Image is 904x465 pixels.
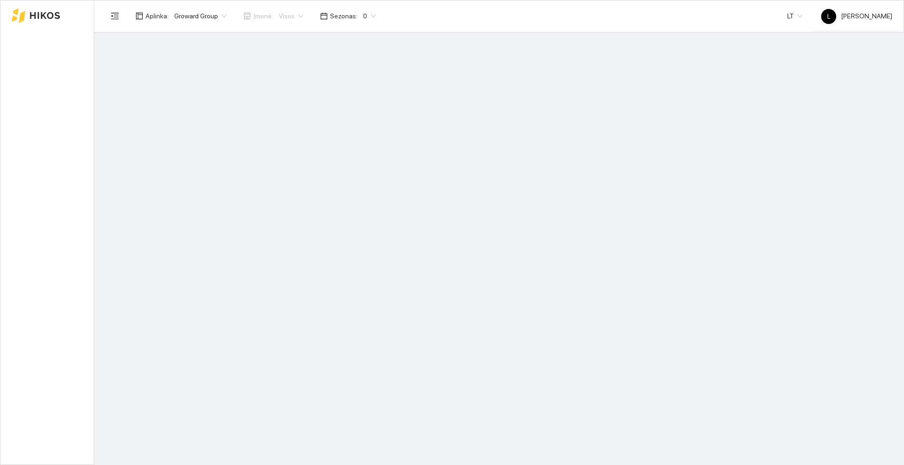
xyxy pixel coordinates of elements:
[145,11,169,21] span: Aplinka :
[105,7,124,25] button: menu-fold
[279,9,303,23] span: Visos
[320,12,328,20] span: calendar
[330,11,357,21] span: Sezonas :
[827,9,831,24] span: L
[243,12,251,20] span: shop
[253,11,273,21] span: Įmonė :
[111,12,119,20] span: menu-fold
[821,12,892,20] span: [PERSON_NAME]
[174,9,226,23] span: Groward Group
[136,12,143,20] span: layout
[363,9,376,23] span: 0
[787,9,802,23] span: LT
